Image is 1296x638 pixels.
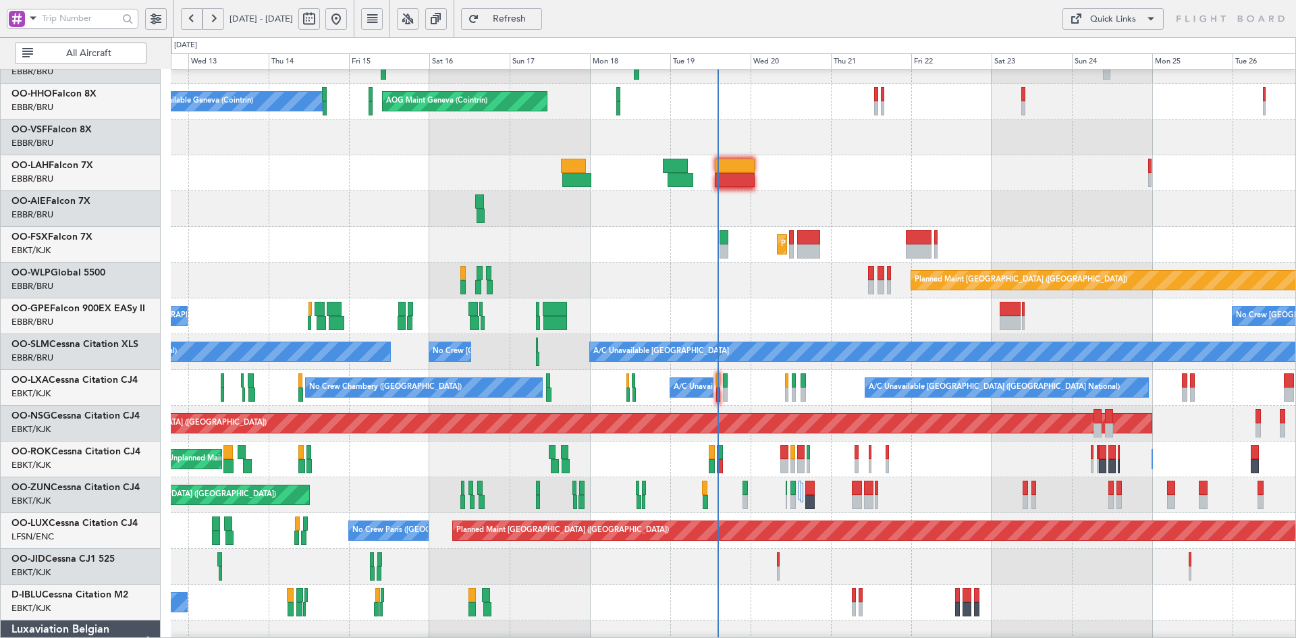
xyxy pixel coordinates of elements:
span: Refresh [482,14,537,24]
div: Tue 19 [670,53,751,70]
span: [DATE] - [DATE] [230,13,293,25]
span: OO-HHO [11,89,52,99]
a: EBKT/KJK [11,602,51,614]
div: No Crew Paris ([GEOGRAPHIC_DATA]) [352,521,486,541]
span: OO-FSX [11,232,48,242]
a: OO-ROKCessna Citation CJ4 [11,447,140,456]
div: Wed 13 [188,53,269,70]
a: LFSN/ENC [11,531,54,543]
span: OO-AIE [11,196,46,206]
div: Planned Maint [GEOGRAPHIC_DATA] ([GEOGRAPHIC_DATA]) [456,521,669,541]
span: OO-VSF [11,125,47,134]
div: Planned Maint Kortrijk-[GEOGRAPHIC_DATA] [781,234,938,255]
div: No Crew [GEOGRAPHIC_DATA] ([GEOGRAPHIC_DATA] National) [433,342,659,362]
a: EBBR/BRU [11,101,53,113]
a: OO-LXACessna Citation CJ4 [11,375,138,385]
a: EBKT/KJK [11,388,51,400]
span: OO-SLM [11,340,49,349]
div: Mon 18 [590,53,670,70]
a: EBBR/BRU [11,173,53,185]
span: OO-LUX [11,519,49,528]
a: D-IBLUCessna Citation M2 [11,590,128,600]
div: AOG Maint Geneva (Cointrin) [386,91,487,111]
a: OO-GPEFalcon 900EX EASy II [11,304,145,313]
div: Mon 25 [1152,53,1233,70]
div: Thu 14 [269,53,349,70]
div: No Crew Chambery ([GEOGRAPHIC_DATA]) [309,377,462,398]
div: Sat 16 [429,53,510,70]
div: Planned Maint [GEOGRAPHIC_DATA] ([GEOGRAPHIC_DATA]) [915,270,1127,290]
div: Sat 23 [992,53,1072,70]
a: EBKT/KJK [11,566,51,579]
button: Refresh [461,8,542,30]
a: OO-AIEFalcon 7X [11,196,90,206]
span: OO-ROK [11,447,51,456]
span: OO-LAH [11,161,49,170]
button: Quick Links [1062,8,1164,30]
a: OO-ZUNCessna Citation CJ4 [11,483,140,492]
div: Fri 15 [349,53,429,70]
span: All Aircraft [36,49,142,58]
div: [DATE] [174,40,197,51]
a: OO-SLMCessna Citation XLS [11,340,138,349]
span: OO-LXA [11,375,49,385]
a: EBBR/BRU [11,316,53,328]
a: OO-NSGCessna Citation CJ4 [11,411,140,421]
a: OO-FSXFalcon 7X [11,232,92,242]
a: EBKT/KJK [11,495,51,507]
a: OO-JIDCessna CJ1 525 [11,554,115,564]
a: EBKT/KJK [11,244,51,257]
a: OO-HHOFalcon 8X [11,89,97,99]
span: OO-JID [11,554,45,564]
input: Trip Number [42,8,118,28]
a: OO-VSFFalcon 8X [11,125,92,134]
div: Fri 22 [911,53,992,70]
div: A/C Unavailable Geneva (Cointrin) [135,91,253,111]
span: OO-ZUN [11,483,51,492]
div: A/C Unavailable [GEOGRAPHIC_DATA] ([GEOGRAPHIC_DATA] National) [869,377,1120,398]
a: EBBR/BRU [11,65,53,78]
button: All Aircraft [15,43,146,64]
span: D-IBLU [11,590,42,600]
span: OO-WLP [11,268,51,277]
div: Wed 20 [751,53,831,70]
a: EBBR/BRU [11,352,53,364]
span: OO-GPE [11,304,50,313]
a: OO-LUXCessna Citation CJ4 [11,519,138,528]
a: EBBR/BRU [11,209,53,221]
a: EBKT/KJK [11,423,51,435]
div: Quick Links [1090,13,1136,26]
div: Thu 21 [831,53,911,70]
a: OO-LAHFalcon 7X [11,161,93,170]
div: Sun 24 [1072,53,1152,70]
a: EBBR/BRU [11,137,53,149]
div: A/C Unavailable [GEOGRAPHIC_DATA] [593,342,729,362]
a: OO-WLPGlobal 5500 [11,268,105,277]
a: EBKT/KJK [11,459,51,471]
div: A/C Unavailable [GEOGRAPHIC_DATA] ([GEOGRAPHIC_DATA] National) [674,377,925,398]
span: OO-NSG [11,411,51,421]
div: Sun 17 [510,53,590,70]
a: EBBR/BRU [11,280,53,292]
